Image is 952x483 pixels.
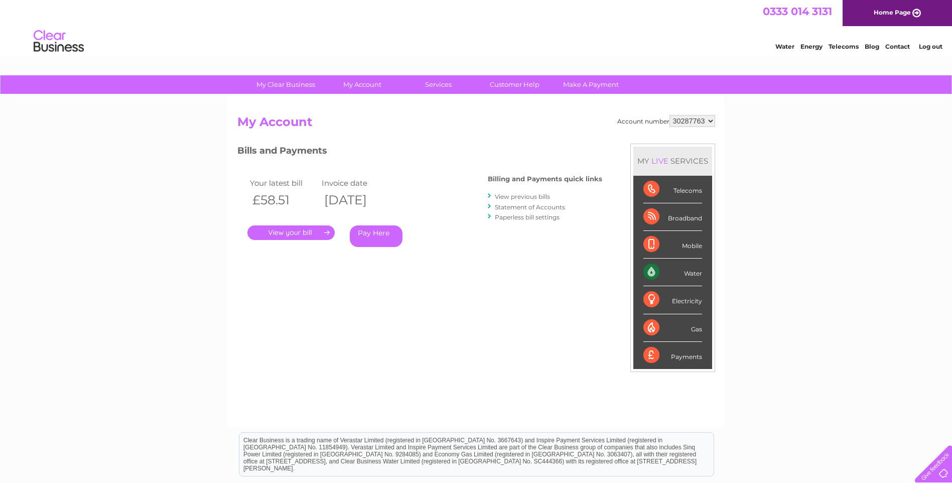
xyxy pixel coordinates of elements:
[865,43,879,50] a: Blog
[397,75,480,94] a: Services
[643,314,702,342] div: Gas
[244,75,327,94] a: My Clear Business
[919,43,942,50] a: Log out
[239,6,714,49] div: Clear Business is a trading name of Verastar Limited (registered in [GEOGRAPHIC_DATA] No. 3667643...
[237,144,602,161] h3: Bills and Payments
[488,175,602,183] h4: Billing and Payments quick links
[643,259,702,286] div: Water
[550,75,632,94] a: Make A Payment
[473,75,556,94] a: Customer Help
[495,203,565,211] a: Statement of Accounts
[643,286,702,314] div: Electricity
[643,203,702,231] div: Broadband
[800,43,823,50] a: Energy
[763,5,832,18] a: 0333 014 3131
[643,231,702,259] div: Mobile
[885,43,910,50] a: Contact
[775,43,794,50] a: Water
[829,43,859,50] a: Telecoms
[649,156,670,166] div: LIVE
[633,147,712,175] div: MY SERVICES
[33,26,84,57] img: logo.png
[617,115,715,127] div: Account number
[321,75,403,94] a: My Account
[350,225,402,247] a: Pay Here
[247,190,320,210] th: £58.51
[643,342,702,369] div: Payments
[319,176,391,190] td: Invoice date
[237,115,715,134] h2: My Account
[495,213,560,221] a: Paperless bill settings
[643,176,702,203] div: Telecoms
[247,176,320,190] td: Your latest bill
[319,190,391,210] th: [DATE]
[495,193,550,200] a: View previous bills
[247,225,335,240] a: .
